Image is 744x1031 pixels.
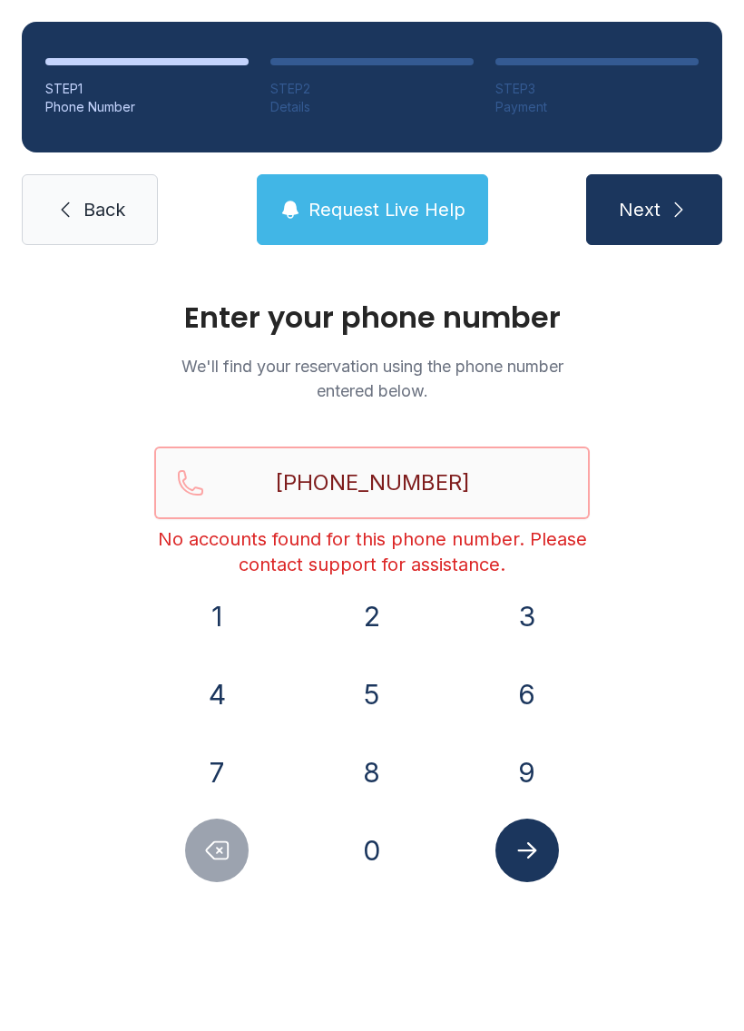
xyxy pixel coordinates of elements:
h1: Enter your phone number [154,303,590,332]
div: STEP 2 [270,80,474,98]
span: Request Live Help [308,197,465,222]
div: Phone Number [45,98,249,116]
button: Submit lookup form [495,819,559,882]
p: We'll find your reservation using the phone number entered below. [154,354,590,403]
div: STEP 3 [495,80,699,98]
button: 1 [185,584,249,648]
span: Back [83,197,125,222]
button: 4 [185,663,249,726]
button: 9 [495,741,559,804]
button: 3 [495,584,559,648]
button: Delete number [185,819,249,882]
div: Payment [495,98,699,116]
div: STEP 1 [45,80,249,98]
button: 0 [340,819,404,882]
button: 5 [340,663,404,726]
button: 6 [495,663,559,726]
button: 8 [340,741,404,804]
div: No accounts found for this phone number. Please contact support for assistance. [154,526,590,577]
button: 2 [340,584,404,648]
div: Details [270,98,474,116]
span: Next [619,197,661,222]
input: Reservation phone number [154,447,590,519]
button: 7 [185,741,249,804]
